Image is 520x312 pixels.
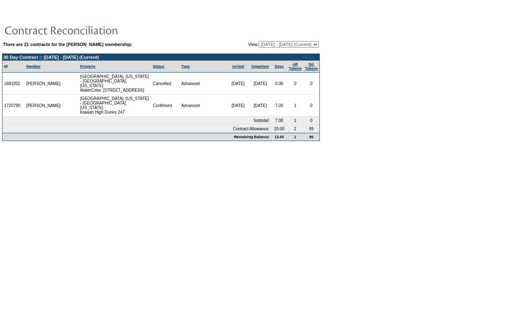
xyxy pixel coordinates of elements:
td: [PERSON_NAME] [25,95,63,117]
a: Days [275,64,284,68]
td: [DATE] [227,95,249,117]
td: Advanced [179,73,227,95]
td: [DATE] [249,73,271,95]
td: Advanced [179,95,227,117]
a: Status [153,64,164,68]
td: 0.00 [271,73,287,95]
td: 99 [303,125,319,133]
td: 1 [287,95,303,117]
td: Id [2,61,25,73]
a: Type [181,64,189,68]
td: View: [207,41,319,48]
b: There are 21 contracts for the [PERSON_NAME] membership: [3,42,132,47]
a: SGTokens [305,62,318,71]
td: Subtotal: [2,117,271,125]
a: ARTokens [289,62,302,71]
td: [DATE] [227,73,249,95]
td: 2 [287,125,303,133]
td: 0 [287,73,303,95]
td: 0 [303,117,319,125]
td: 1683202 [2,73,25,95]
td: 13.00 [271,133,287,141]
td: 0 [303,73,319,95]
td: 20.00 [271,125,287,133]
td: 7.00 [271,95,287,117]
a: Property [80,64,96,68]
td: 0 [303,95,319,117]
td: Remaining Balance: [2,133,271,141]
td: [DATE] [249,95,271,117]
a: Arrival [232,64,244,68]
td: 1 [287,117,303,125]
td: [GEOGRAPHIC_DATA], [US_STATE] - [GEOGRAPHIC_DATA], [US_STATE] WaterColor, [STREET_ADDRESS] [78,73,151,95]
td: [GEOGRAPHIC_DATA], [US_STATE] - [GEOGRAPHIC_DATA], [US_STATE] Kiawah High Dunes 247 [78,95,151,117]
img: pgTtlContractReconciliation.gif [4,22,170,38]
td: 1 [287,133,303,141]
td: Confirmed [151,95,180,117]
a: Member [26,64,41,68]
td: 7.00 [271,117,287,125]
td: Contract Allowance: [2,125,271,133]
a: Departure [251,64,269,68]
td: 99 [303,133,319,141]
td: 1720790 [2,95,25,117]
td: 30 Day Contract :: [DATE] - [DATE] (Current) [2,54,319,61]
td: [PERSON_NAME] [25,73,63,95]
td: Cancelled [151,73,180,95]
